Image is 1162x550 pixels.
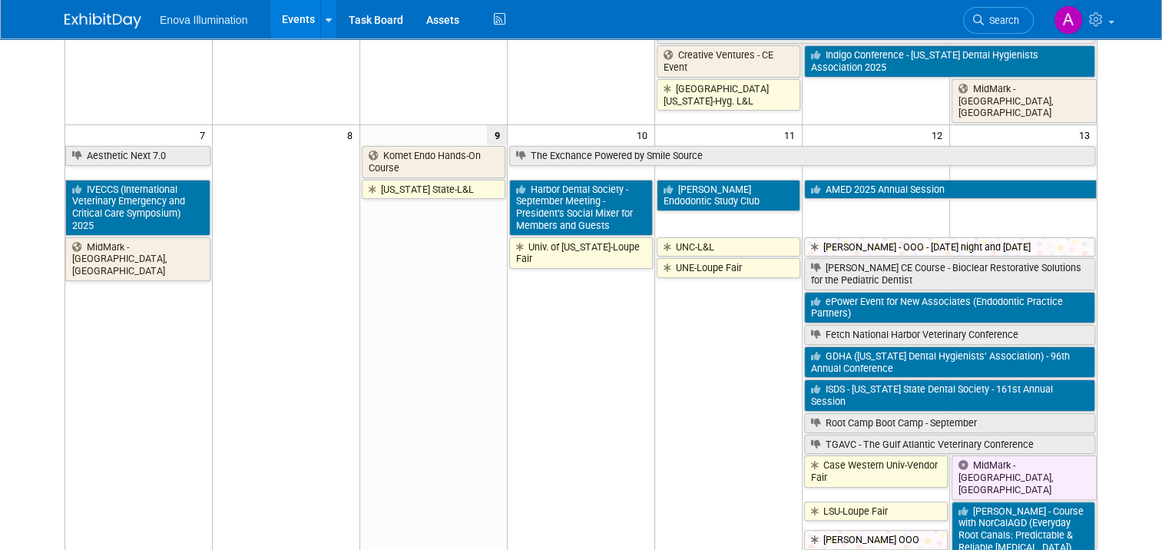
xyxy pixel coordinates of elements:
span: 12 [930,125,949,144]
a: MidMark - [GEOGRAPHIC_DATA], [GEOGRAPHIC_DATA] [952,456,1097,499]
span: 7 [198,125,212,144]
a: MidMark - [GEOGRAPHIC_DATA], [GEOGRAPHIC_DATA] [65,237,210,281]
a: [PERSON_NAME] - OOO - [DATE] night and [DATE] [804,237,1095,257]
a: [US_STATE] State-L&L [362,180,505,200]
a: Root Camp Boot Camp - September [804,413,1095,433]
a: [GEOGRAPHIC_DATA][US_STATE]-Hyg. L&L [657,79,800,111]
span: Enova Illumination [160,14,247,26]
a: The Exchance Powered by Smile Source [509,146,1095,166]
a: MidMark - [GEOGRAPHIC_DATA], [GEOGRAPHIC_DATA] [952,79,1097,123]
span: 13 [1078,125,1097,144]
span: Search [984,15,1019,26]
a: ePower Event for New Associates (Endodontic Practice Partners) [804,292,1095,323]
a: [PERSON_NAME] CE Course - Bioclear Restorative Solutions for the Pediatric Dentist [804,258,1095,290]
img: ExhibitDay [65,13,141,28]
a: Case Western Univ-Vendor Fair [804,456,948,487]
a: Univ. of [US_STATE]-Loupe Fair [509,237,653,269]
a: [PERSON_NAME] OOO [804,530,948,550]
span: 10 [635,125,654,144]
a: Komet Endo Hands-On Course [362,146,505,177]
a: Indigo Conference - [US_STATE] Dental Hygienists Association 2025 [804,45,1095,77]
a: [PERSON_NAME] Endodontic Study Club [657,180,800,211]
a: IVECCS (International Veterinary Emergency and Critical Care Symposium) 2025 [65,180,210,236]
img: Andrea Miller [1054,5,1083,35]
a: Aesthetic Next 7.0 [65,146,210,166]
a: UNE-Loupe Fair [657,258,800,278]
a: Creative Ventures - CE Event [657,45,800,77]
a: AMED 2025 Annual Session [804,180,1097,200]
a: LSU-Loupe Fair [804,502,948,522]
span: 11 [783,125,802,144]
a: Search [963,7,1034,34]
a: UNC-L&L [657,237,800,257]
a: GDHA ([US_STATE] Dental Hygienists’ Association) - 96th Annual Conference [804,346,1095,378]
a: TGAVC - The Gulf Atlantic Veterinary Conference [804,435,1095,455]
span: 8 [346,125,359,144]
a: ISDS - [US_STATE] State Dental Society - 161st Annual Session [804,379,1095,411]
a: Fetch National Harbor Veterinary Conference [804,325,1095,345]
a: Harbor Dental Society - September Meeting - President’s Social Mixer for Members and Guests [509,180,653,236]
span: 9 [487,125,507,144]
